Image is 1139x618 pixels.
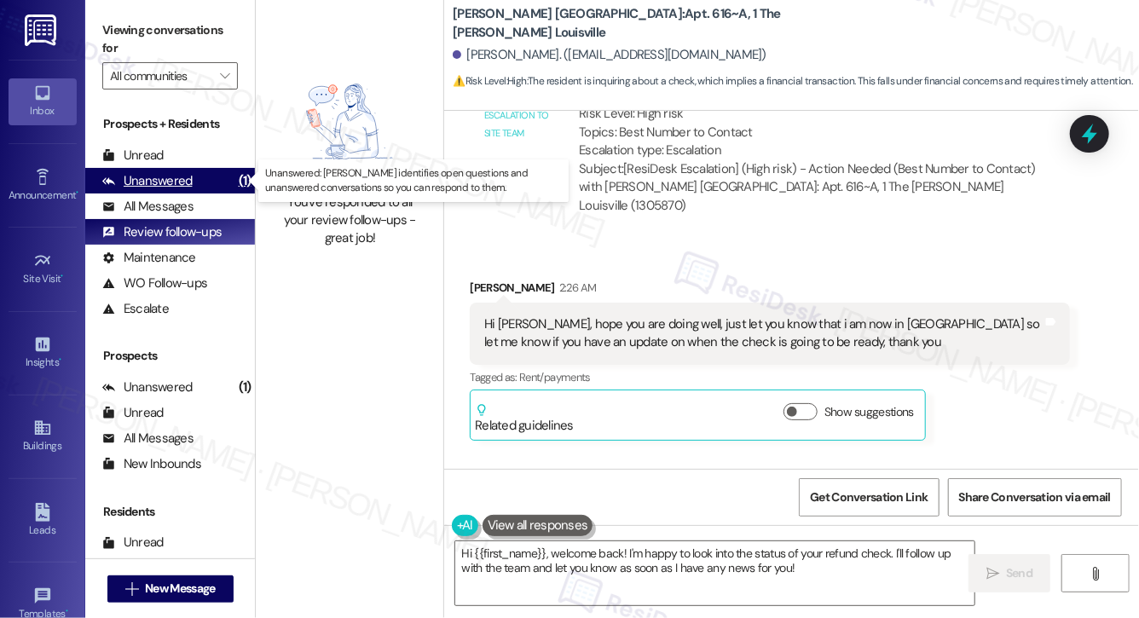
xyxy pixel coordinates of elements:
[1089,567,1101,580] i: 
[810,488,928,506] span: Get Conversation Link
[145,580,215,598] span: New Message
[519,370,591,384] span: Rent/payments
[234,374,256,401] div: (1)
[102,172,193,190] div: Unanswered
[102,274,207,292] div: WO Follow-ups
[102,378,193,396] div: Unanswered
[9,413,77,459] a: Buildings
[102,455,201,473] div: New Inbounds
[102,534,164,552] div: Unread
[102,430,194,448] div: All Messages
[110,62,211,90] input: All communities
[102,404,164,422] div: Unread
[59,354,61,366] span: •
[455,541,974,605] textarea: Hi {{first_name}}, welcome back! I'm happy to look into the status of your refund check. I'll fol...
[824,403,914,421] label: Show suggestions
[968,554,1051,592] button: Send
[9,246,77,292] a: Site Visit •
[470,365,1069,390] div: Tagged as:
[102,198,194,216] div: All Messages
[25,14,60,46] img: ResiDesk Logo
[1006,564,1032,582] span: Send
[799,478,939,517] button: Get Conversation Link
[234,168,256,194] div: (1)
[453,72,1132,90] span: : The resident is inquiring about a check, which implies a financial transaction. This falls unde...
[9,498,77,544] a: Leads
[61,270,64,282] span: •
[484,88,551,142] div: Email escalation to site team
[453,74,526,88] strong: ⚠️ Risk Level: High
[475,403,574,435] div: Related guidelines
[470,279,1069,303] div: [PERSON_NAME]
[453,46,766,64] div: [PERSON_NAME]. ([EMAIL_ADDRESS][DOMAIN_NAME])
[76,187,78,199] span: •
[9,330,77,376] a: Insights •
[555,279,596,297] div: 2:26 AM
[265,166,562,195] p: Unanswered: [PERSON_NAME] identifies open questions and unanswered conversations so you can respo...
[102,249,196,267] div: Maintenance
[85,503,255,521] div: Residents
[484,315,1042,352] div: Hi [PERSON_NAME], hope you are doing well, just let you know that i am now in [GEOGRAPHIC_DATA] s...
[275,193,425,248] div: You've responded to all your review follow-ups - great job!
[102,17,238,62] label: Viewing conversations for
[85,115,255,133] div: Prospects + Residents
[948,478,1122,517] button: Share Conversation via email
[579,87,1055,160] div: ResiDesk escalation to site team -> Risk Level: High risk Topics: Best Number to Contact Escalati...
[66,605,68,617] span: •
[275,61,425,185] img: empty-state
[107,575,234,603] button: New Message
[453,5,794,42] b: [PERSON_NAME] [GEOGRAPHIC_DATA]: Apt. 616~A, 1 The [PERSON_NAME] Louisville
[102,147,164,165] div: Unread
[102,300,169,318] div: Escalate
[125,582,138,596] i: 
[220,69,229,83] i: 
[579,160,1055,215] div: Subject: [ResiDesk Escalation] (High risk) - Action Needed (Best Number to Contact) with [PERSON_...
[85,347,255,365] div: Prospects
[102,223,222,241] div: Review follow-ups
[986,567,999,580] i: 
[959,488,1111,506] span: Share Conversation via email
[9,78,77,124] a: Inbox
